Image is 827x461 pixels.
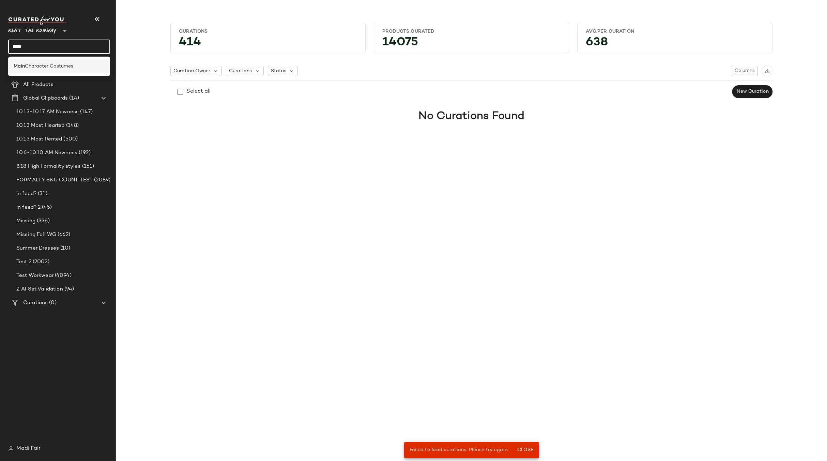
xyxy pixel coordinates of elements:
[16,108,79,116] span: 10.13-10.17 AM Newness
[229,68,252,75] span: Curations
[8,23,57,35] span: Rent the Runway
[8,16,66,25] img: cfy_white_logo.C9jOOHJF.svg
[16,231,56,239] span: Missing Fall WG
[8,446,14,451] img: svg%3e
[41,204,52,211] span: (45)
[731,66,757,76] button: Columns
[16,258,31,266] span: Test 2
[14,63,25,70] b: Main
[410,447,509,452] span: Failed to load curations. Please try again.
[186,88,211,96] div: Select all
[16,445,41,453] span: Madi Fair
[79,108,93,116] span: (147)
[16,135,62,143] span: 10.13 Most Rented
[31,258,49,266] span: (2002)
[48,299,56,307] span: (0)
[16,204,41,211] span: in feed? 2
[36,190,47,198] span: (31)
[25,63,73,70] span: Character Costumes
[65,122,79,130] span: (148)
[23,94,68,102] span: Global Clipboards
[59,244,71,252] span: (10)
[63,285,74,293] span: (94)
[736,89,768,94] span: New Curation
[16,176,93,184] span: FORMALTY SKU COUNT TEST
[23,81,53,89] span: All Products
[93,176,110,184] span: (2089)
[16,244,59,252] span: Summer Dresses
[16,163,81,170] span: 8.18 High Formality styles
[382,28,561,35] div: Products Curated
[173,38,363,50] div: 414
[77,149,91,157] span: (192)
[16,285,63,293] span: Z AI Set Validation
[734,68,754,74] span: Columns
[16,190,36,198] span: in feed?
[271,68,286,75] span: Status
[62,135,78,143] span: (500)
[53,272,72,280] span: (4094)
[68,94,79,102] span: (14)
[16,217,35,225] span: Missing
[586,28,764,35] div: Avg.per Curation
[173,68,210,75] span: Curation Owner
[580,38,769,50] div: 638
[81,163,94,170] span: (151)
[418,108,524,124] h1: No Curations Found
[56,231,70,239] span: (662)
[35,217,50,225] span: (336)
[517,447,533,453] span: Close
[16,149,77,157] span: 10.6-10.10 AM Newness
[23,299,48,307] span: Curations
[732,85,772,98] button: New Curation
[377,38,566,50] div: 14075
[179,28,357,35] div: Curations
[16,272,53,280] span: Test Workwear
[16,122,65,130] span: 10.13 Most Hearted
[514,444,536,456] button: Close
